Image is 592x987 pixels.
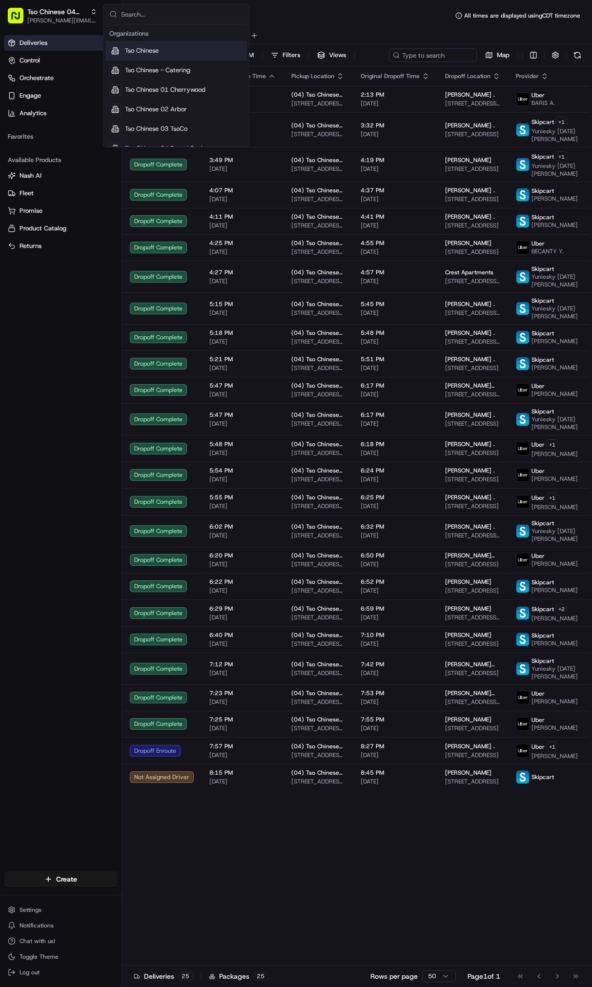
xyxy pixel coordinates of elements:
[445,277,500,285] span: [STREET_ADDRESS][PERSON_NAME]
[27,7,86,17] button: Tso Chinese 04 Round Rock
[531,639,578,647] span: [PERSON_NAME]
[20,922,54,929] span: Notifications
[361,502,429,510] span: [DATE]
[531,390,578,398] span: [PERSON_NAME]
[516,691,529,704] img: uber-new-logo.jpeg
[531,665,578,680] span: Yuniesky [DATE][PERSON_NAME]
[361,277,429,285] span: [DATE]
[516,771,529,783] img: profile_skipcart_partner.png
[361,614,429,621] span: [DATE]
[445,239,491,247] span: [PERSON_NAME]
[481,48,514,62] button: Map
[4,4,101,27] button: Tso Chinese 04 Round Rock[PERSON_NAME][EMAIL_ADDRESS][DOMAIN_NAME]
[209,669,276,677] span: [DATE]
[209,523,276,531] span: 6:02 PM
[209,277,276,285] span: [DATE]
[291,420,345,428] span: [STREET_ADDRESS][PERSON_NAME]
[291,631,345,639] span: (04) Tso Chinese Takeout & Delivery Round Rock
[209,467,276,474] span: 5:54 PM
[445,222,500,229] span: [STREET_ADDRESS]
[8,171,114,180] a: Nash AI
[445,502,500,510] span: [STREET_ADDRESS]
[445,475,500,483] span: [STREET_ADDRESS]
[291,186,345,194] span: (04) Tso Chinese Takeout & Delivery Round Rock
[291,268,345,276] span: (04) Tso Chinese Takeout & Delivery Round Rock
[445,382,500,390] span: [PERSON_NAME] Rock .
[445,248,500,256] span: [STREET_ADDRESS]
[121,4,243,24] input: Search...
[556,117,567,127] button: +1
[291,493,345,501] span: (04) Tso Chinese Takeout & Delivery Round Rock
[361,268,429,276] span: 4:57 PM
[291,605,345,613] span: (04) Tso Chinese Takeout & Delivery Round Rock
[4,152,118,168] div: Available Products
[445,186,495,194] span: [PERSON_NAME] .
[291,156,345,164] span: (04) Tso Chinese Takeout & Delivery Round Rock
[516,495,529,508] img: uber-new-logo.jpeg
[20,953,59,961] span: Toggle Theme
[445,493,495,501] span: [PERSON_NAME] .
[445,300,495,308] span: [PERSON_NAME] .
[361,213,429,221] span: 4:41 PM
[361,467,429,474] span: 6:24 PM
[556,151,567,162] button: +1
[445,560,500,568] span: [STREET_ADDRESS]
[531,615,578,622] span: [PERSON_NAME]
[531,221,578,229] span: [PERSON_NAME]
[20,74,54,82] span: Orchestrate
[547,493,558,503] button: +1
[4,129,118,144] div: Favorites
[209,440,276,448] span: 5:48 PM
[125,105,187,114] span: Tso Chinese 02 Arbor
[291,475,345,483] span: [STREET_ADDRESS][PERSON_NAME]
[361,605,429,613] span: 6:59 PM
[531,527,578,543] span: Yuniesky [DATE][PERSON_NAME]
[531,605,554,613] span: Skipcart
[209,411,276,419] span: 5:47 PM
[291,411,345,419] span: (04) Tso Chinese Takeout & Delivery Round Rock
[56,874,77,884] span: Create
[531,195,578,203] span: [PERSON_NAME]
[389,48,477,62] input: Type to search
[531,240,545,247] span: Uber
[209,268,276,276] span: 4:27 PM
[445,213,495,221] span: [PERSON_NAME] .
[291,248,345,256] span: [STREET_ADDRESS][PERSON_NAME]
[4,934,118,948] button: Chat with us!
[445,605,491,613] span: [PERSON_NAME]
[531,305,578,320] span: Yuniesky [DATE][PERSON_NAME]
[516,633,529,646] img: profile_skipcart_partner.png
[516,525,529,537] img: profile_skipcart_partner.png
[516,469,529,481] img: uber-new-logo.jpeg
[291,72,334,80] span: Pickup Location
[361,156,429,164] span: 4:19 PM
[209,391,276,398] span: [DATE]
[291,440,345,448] span: (04) Tso Chinese Takeout & Delivery Round Rock
[361,329,429,337] span: 5:48 PM
[445,614,500,621] span: [STREET_ADDRESS][PERSON_NAME]
[361,587,429,595] span: [DATE]
[531,415,578,431] span: Yuniesky [DATE][PERSON_NAME]
[361,523,429,531] span: 6:32 PM
[361,364,429,372] span: [DATE]
[20,906,41,914] span: Settings
[531,265,554,273] span: Skipcart
[291,560,345,568] span: [STREET_ADDRESS][PERSON_NAME]
[361,660,429,668] span: 7:42 PM
[531,297,554,305] span: Skipcart
[291,338,345,346] span: [STREET_ADDRESS][PERSON_NAME]
[516,718,529,730] img: uber-new-logo.jpeg
[291,165,345,173] span: [STREET_ADDRESS][PERSON_NAME]
[125,124,187,133] span: Tso Chinese 03 TsoCo
[516,270,529,283] img: profile_skipcart_partner.png
[20,189,34,198] span: Fleet
[20,937,55,945] span: Chat with us!
[291,300,345,308] span: (04) Tso Chinese Takeout & Delivery Round Rock
[4,35,118,51] a: Deliveries
[361,130,429,138] span: [DATE]
[445,268,493,276] span: Crest Apartments
[361,186,429,194] span: 4:37 PM
[291,587,345,595] span: [STREET_ADDRESS][PERSON_NAME]
[445,640,500,648] span: [STREET_ADDRESS]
